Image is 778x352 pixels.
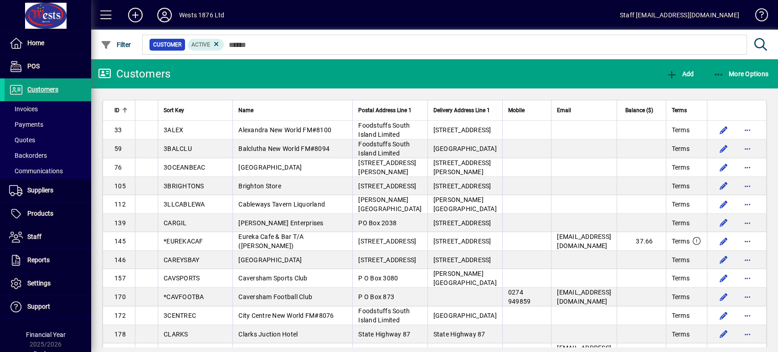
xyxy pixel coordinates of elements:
div: ID [114,105,129,115]
span: Active [191,41,210,48]
button: Filter [98,36,134,53]
button: Edit [716,141,731,156]
span: [PERSON_NAME][GEOGRAPHIC_DATA] [433,270,497,286]
span: Terms [672,237,690,246]
span: Terms [672,292,690,301]
span: 33 [114,126,122,134]
span: [STREET_ADDRESS][PERSON_NAME] [358,159,416,176]
button: Edit [716,327,731,342]
span: [STREET_ADDRESS] [433,256,491,264]
button: More options [740,327,755,342]
span: [STREET_ADDRESS] [433,238,491,245]
a: Staff [5,226,91,248]
span: P O Box 3080 [358,274,398,282]
span: Caversham Sports Club [238,274,307,282]
span: ID [114,105,119,115]
button: More options [740,160,755,175]
span: City Centre New World FM#8076 [238,312,334,319]
span: 146 [114,256,126,264]
span: Invoices [9,105,38,113]
span: 3OCEANBEAC [164,164,206,171]
div: Customers [98,67,170,81]
span: CLARKS [164,331,188,338]
span: Settings [27,280,51,287]
span: [GEOGRAPHIC_DATA] [433,312,497,319]
span: [STREET_ADDRESS][PERSON_NAME] [433,159,491,176]
span: Eureka Cafe & Bar T/A ([PERSON_NAME]) [238,233,304,249]
span: Terms [672,255,690,264]
span: Home [27,39,44,47]
button: Edit [716,123,731,137]
span: Terms [672,105,687,115]
button: Profile [150,7,179,23]
span: Terms [672,311,690,320]
span: State Highway 87 [358,331,410,338]
a: POS [5,55,91,78]
div: Balance ($) [623,105,661,115]
span: 178 [114,331,126,338]
a: Products [5,202,91,225]
span: *CAVFOOTBA [164,293,204,300]
span: Name [238,105,253,115]
a: Knowledge Base [748,2,767,31]
button: Add [121,7,150,23]
span: [PERSON_NAME][GEOGRAPHIC_DATA] [433,196,497,212]
span: Brighton Store [238,182,281,190]
button: More options [740,141,755,156]
span: [STREET_ADDRESS] [358,256,416,264]
a: Communications [5,163,91,179]
div: Staff [EMAIL_ADDRESS][DOMAIN_NAME] [620,8,739,22]
button: Add [664,66,696,82]
span: Cableways Tavern Liquorland [238,201,325,208]
span: [PERSON_NAME][GEOGRAPHIC_DATA] [358,196,422,212]
button: Edit [716,253,731,267]
span: Suppliers [27,186,53,194]
span: Alexandra New World FM#8100 [238,126,331,134]
span: PO Box 2038 [358,219,397,227]
td: 37.66 [617,232,666,251]
span: Terms [672,330,690,339]
button: More options [740,234,755,248]
span: [GEOGRAPHIC_DATA] [238,164,302,171]
span: [GEOGRAPHIC_DATA] [238,256,302,264]
div: Name [238,105,347,115]
span: Customer [153,40,181,49]
span: Terms [672,200,690,209]
span: [EMAIL_ADDRESS][DOMAIN_NAME] [557,233,611,249]
span: 170 [114,293,126,300]
span: CAVSPORTS [164,274,200,282]
span: 0274 949859 [508,289,531,305]
span: 145 [114,238,126,245]
span: Clarks Juction Hotel [238,331,298,338]
span: Financial Year [26,331,66,338]
a: Quotes [5,132,91,148]
button: More options [740,123,755,137]
span: Balclutha New World FM#8094 [238,145,330,152]
span: 172 [114,312,126,319]
span: P O Box 873 [358,293,394,300]
span: [PERSON_NAME] Enterprises [238,219,323,227]
a: Settings [5,272,91,295]
span: Reports [27,256,50,264]
span: Mobile [508,105,525,115]
a: Payments [5,117,91,132]
div: Email [557,105,611,115]
span: 3CENTREC [164,312,196,319]
span: 3BALCLU [164,145,192,152]
span: Communications [9,167,63,175]
span: Payments [9,121,43,128]
span: [STREET_ADDRESS] [433,182,491,190]
a: Backorders [5,148,91,163]
span: *EUREKACAF [164,238,203,245]
span: [STREET_ADDRESS] [433,126,491,134]
button: More options [740,197,755,212]
div: Mobile [508,105,546,115]
button: More Options [711,66,771,82]
span: State Highway 87 [433,331,485,338]
span: Sort Key [164,105,184,115]
span: Filter [101,41,131,48]
span: 105 [114,182,126,190]
button: More options [740,179,755,193]
span: Email [557,105,571,115]
div: Wests 1876 Ltd [179,8,224,22]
